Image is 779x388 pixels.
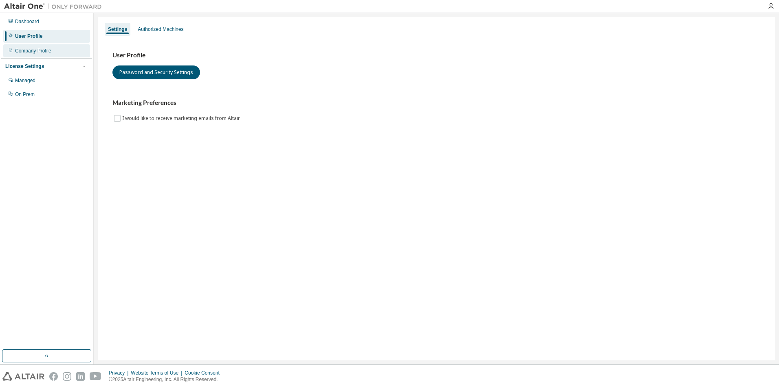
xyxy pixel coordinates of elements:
img: instagram.svg [63,372,71,381]
img: youtube.svg [90,372,101,381]
img: linkedin.svg [76,372,85,381]
img: altair_logo.svg [2,372,44,381]
button: Password and Security Settings [112,65,200,79]
img: facebook.svg [49,372,58,381]
div: User Profile [15,33,42,39]
div: Authorized Machines [138,26,183,33]
div: Cookie Consent [185,370,224,376]
label: I would like to receive marketing emails from Altair [122,113,242,123]
h3: Marketing Preferences [112,99,760,107]
div: On Prem [15,91,35,98]
div: Managed [15,77,35,84]
img: Altair One [4,2,106,11]
h3: User Profile [112,51,760,59]
div: Company Profile [15,48,51,54]
div: License Settings [5,63,44,70]
div: Privacy [109,370,131,376]
div: Dashboard [15,18,39,25]
div: Settings [108,26,127,33]
div: Website Terms of Use [131,370,185,376]
p: © 2025 Altair Engineering, Inc. All Rights Reserved. [109,376,224,383]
